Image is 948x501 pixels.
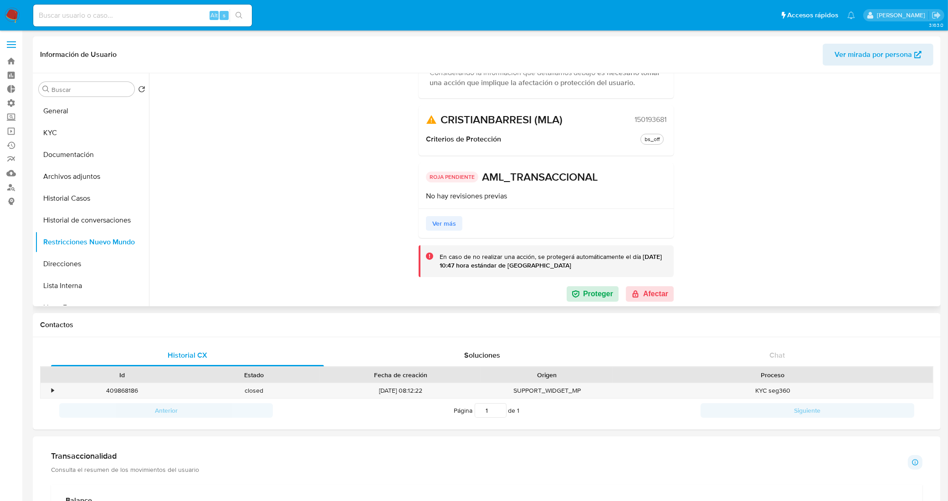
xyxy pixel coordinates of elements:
[35,100,149,122] button: General
[518,406,520,415] span: 1
[35,297,149,319] button: Listas Externas
[35,166,149,187] button: Archivos adjuntos
[59,403,273,418] button: Anterior
[42,86,50,93] button: Buscar
[35,275,149,297] button: Lista Interna
[769,350,785,360] span: Chat
[210,11,218,20] span: Alt
[320,383,481,398] div: [DATE] 08:12:22
[40,320,933,329] h1: Contactos
[35,209,149,231] button: Historial de conversaciones
[35,122,149,144] button: KYC
[787,10,838,20] span: Accesos rápidos
[481,383,613,398] div: SUPPORT_WIDGET_MP
[33,10,252,21] input: Buscar usuario o caso...
[847,11,855,19] a: Notificaciones
[223,11,225,20] span: s
[195,370,313,380] div: Estado
[464,350,500,360] span: Soluciones
[326,370,475,380] div: Fecha de creación
[35,187,149,209] button: Historial Casos
[188,383,320,398] div: closed
[63,370,182,380] div: Id
[51,86,131,94] input: Buscar
[51,386,54,395] div: •
[35,144,149,166] button: Documentación
[613,383,933,398] div: KYC seg360
[701,403,914,418] button: Siguiente
[168,350,207,360] span: Historial CX
[35,253,149,275] button: Direcciones
[487,370,606,380] div: Origen
[35,231,149,253] button: Restricciones Nuevo Mundo
[835,44,912,66] span: Ver mirada por persona
[230,9,248,22] button: search-icon
[877,11,928,20] p: leandro.caroprese@mercadolibre.com
[823,44,933,66] button: Ver mirada por persona
[40,50,117,59] h1: Información de Usuario
[932,10,941,20] a: Salir
[138,86,145,96] button: Volver al orden por defecto
[454,403,520,418] span: Página de
[56,383,188,398] div: 409868186
[619,370,927,380] div: Proceso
